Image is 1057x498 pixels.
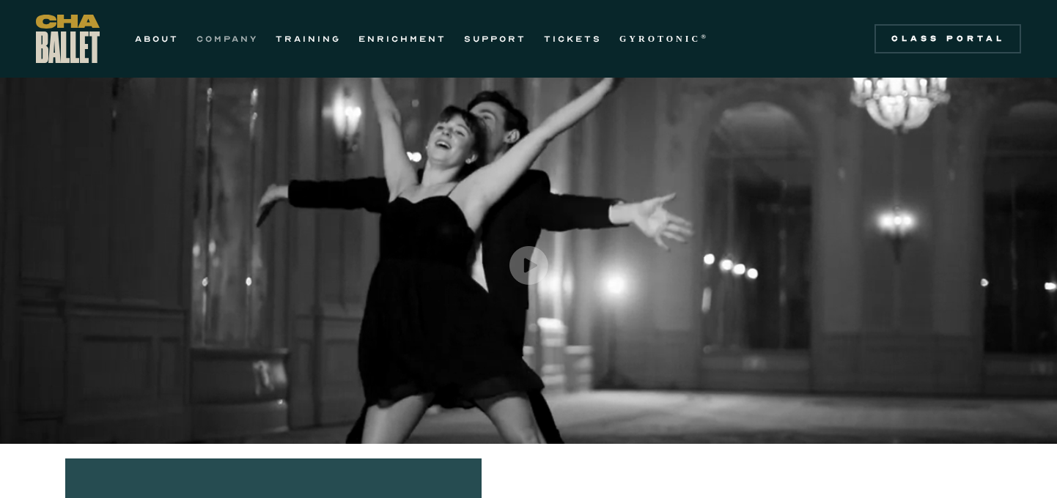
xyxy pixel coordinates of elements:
a: Class Portal [874,24,1021,53]
a: SUPPORT [464,30,526,48]
a: TICKETS [544,30,602,48]
div: Class Portal [883,33,1012,45]
sup: ® [701,33,709,40]
a: home [36,15,100,63]
a: ENRICHMENT [358,30,446,48]
a: TRAINING [276,30,341,48]
a: GYROTONIC® [619,30,709,48]
strong: GYROTONIC [619,34,701,44]
a: ABOUT [135,30,179,48]
a: COMPANY [196,30,258,48]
